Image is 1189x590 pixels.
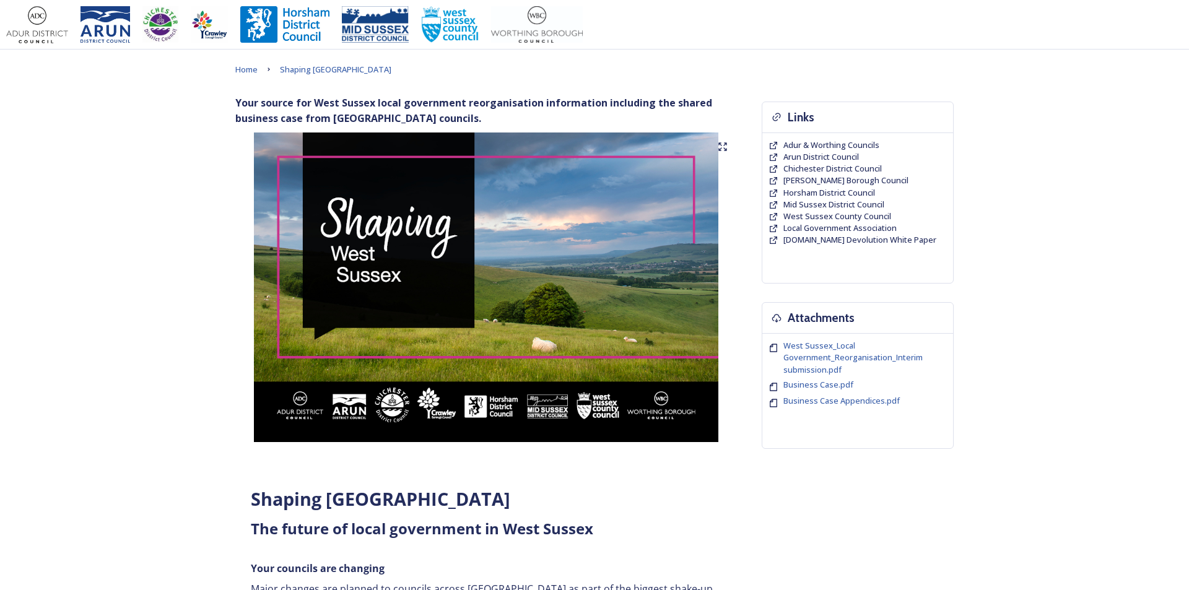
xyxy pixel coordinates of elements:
[783,199,884,210] span: Mid Sussex District Council
[783,163,882,175] a: Chichester District Council
[783,340,923,375] span: West Sussex_Local Government_Reorganisation_Interim submission.pdf
[783,234,936,246] a: [DOMAIN_NAME] Devolution White Paper
[783,151,859,163] a: Arun District Council
[235,96,712,125] strong: Your source for West Sussex local government reorganisation information including the shared busi...
[783,187,875,199] a: Horsham District Council
[788,108,814,126] h3: Links
[251,518,593,539] strong: The future of local government in West Sussex
[6,6,68,43] img: Adur%20logo%20%281%29.jpeg
[342,6,409,43] img: 150ppimsdc%20logo%20blue.png
[783,151,859,162] span: Arun District Council
[240,6,329,43] img: Horsham%20DC%20Logo.jpg
[783,234,936,245] span: [DOMAIN_NAME] Devolution White Paper
[251,487,510,511] strong: Shaping [GEOGRAPHIC_DATA]
[783,222,897,234] a: Local Government Association
[788,309,855,327] h3: Attachments
[142,6,178,43] img: CDC%20Logo%20-%20you%20may%20have%20a%20better%20version.jpg
[783,175,908,186] a: [PERSON_NAME] Borough Council
[783,210,891,222] a: West Sussex County Council
[491,6,583,43] img: Worthing_Adur%20%281%29.jpg
[783,395,900,406] span: Business Case Appendices.pdf
[783,163,882,174] span: Chichester District Council
[235,64,258,75] span: Home
[235,62,258,77] a: Home
[783,379,853,390] span: Business Case.pdf
[783,187,875,198] span: Horsham District Council
[81,6,130,43] img: Arun%20District%20Council%20logo%20blue%20CMYK.jpg
[783,199,884,210] a: Mid Sussex District Council
[191,6,228,43] img: Crawley%20BC%20logo.jpg
[783,139,879,151] a: Adur & Worthing Councils
[251,562,385,575] strong: Your councils are changing
[421,6,479,43] img: WSCCPos-Spot-25mm.jpg
[280,62,391,77] a: Shaping [GEOGRAPHIC_DATA]
[280,64,391,75] span: Shaping [GEOGRAPHIC_DATA]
